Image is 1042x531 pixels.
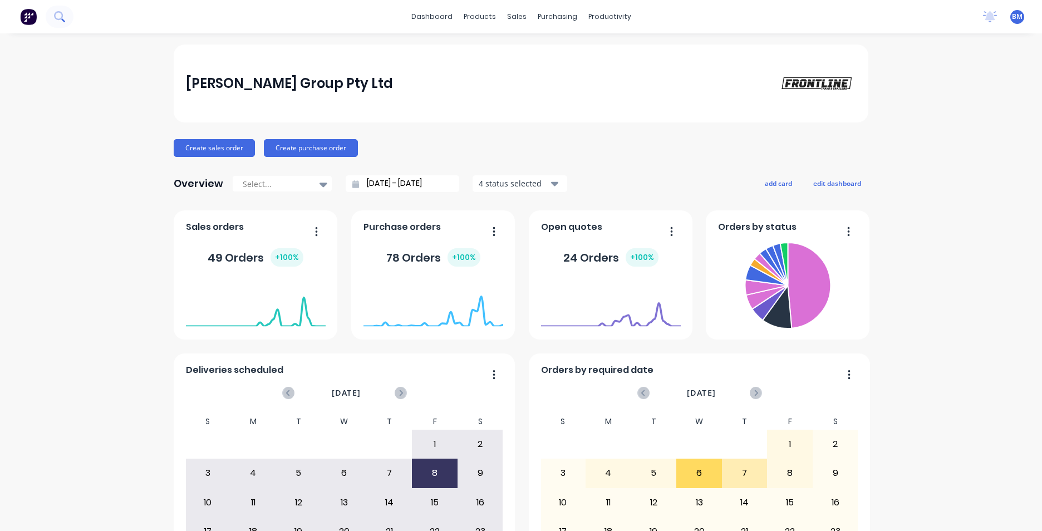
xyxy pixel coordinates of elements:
span: [DATE] [332,387,361,399]
div: [PERSON_NAME] Group Pty Ltd [186,72,393,95]
div: 11 [231,489,276,517]
div: 14 [722,489,767,517]
div: T [631,414,677,430]
div: 3 [541,459,586,487]
div: + 100 % [448,248,480,267]
div: 5 [277,459,321,487]
div: T [367,414,412,430]
div: F [767,414,813,430]
span: Sales orders [186,220,244,234]
div: 6 [322,459,366,487]
div: products [458,8,502,25]
div: T [722,414,768,430]
div: 16 [813,489,858,517]
div: 16 [458,489,503,517]
div: 8 [768,459,812,487]
div: 4 [586,459,631,487]
div: T [276,414,322,430]
img: Calley Group Pty Ltd [778,75,856,92]
div: 6 [677,459,721,487]
div: 15 [412,489,457,517]
div: 14 [367,489,412,517]
div: 78 Orders [386,248,480,267]
div: 9 [458,459,503,487]
div: 1 [768,430,812,458]
div: 10 [541,489,586,517]
div: productivity [583,8,637,25]
div: 5 [632,459,676,487]
div: 24 Orders [563,248,658,267]
div: 1 [412,430,457,458]
div: 13 [322,489,366,517]
div: F [412,414,458,430]
div: purchasing [532,8,583,25]
button: add card [758,176,799,190]
div: 2 [813,430,858,458]
div: 11 [586,489,631,517]
span: Open quotes [541,220,602,234]
div: 12 [632,489,676,517]
div: 7 [722,459,767,487]
span: Purchase orders [363,220,441,234]
div: S [185,414,231,430]
div: 4 [231,459,276,487]
button: Create purchase order [264,139,358,157]
div: 7 [367,459,412,487]
span: Orders by status [718,220,797,234]
div: W [676,414,722,430]
div: S [458,414,503,430]
button: edit dashboard [806,176,868,190]
div: + 100 % [271,248,303,267]
div: 13 [677,489,721,517]
div: 3 [186,459,230,487]
div: M [230,414,276,430]
div: S [540,414,586,430]
div: 15 [768,489,812,517]
div: Overview [174,173,223,195]
div: S [813,414,858,430]
div: 2 [458,430,503,458]
div: 49 Orders [208,248,303,267]
div: 4 status selected [479,178,549,189]
div: sales [502,8,532,25]
div: + 100 % [626,248,658,267]
a: dashboard [406,8,458,25]
span: BM [1012,12,1023,22]
button: 4 status selected [473,175,567,192]
span: [DATE] [687,387,716,399]
div: 8 [412,459,457,487]
button: Create sales order [174,139,255,157]
div: 12 [277,489,321,517]
div: W [321,414,367,430]
img: Factory [20,8,37,25]
div: M [586,414,631,430]
div: 9 [813,459,858,487]
div: 10 [186,489,230,517]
